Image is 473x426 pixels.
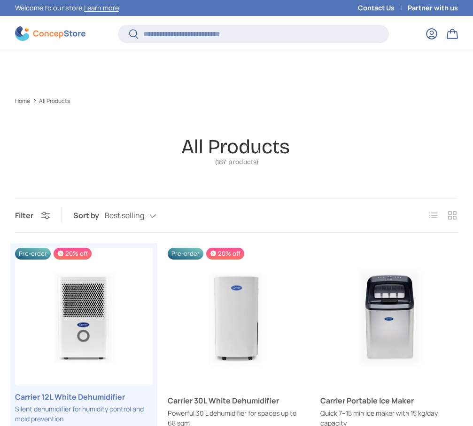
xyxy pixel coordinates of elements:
span: Pre-order [15,248,51,260]
nav: Breadcrumbs [15,97,458,105]
span: Best selling [105,211,144,220]
label: Sort by [73,210,105,221]
span: Pre-order [168,248,203,260]
a: Carrier 12L White Dehumidifier [15,391,153,402]
a: Carrier 30L White Dehumidifier [168,248,305,386]
a: Carrier 12L White Dehumidifier [15,248,153,386]
button: Best selling [105,207,175,224]
a: Carrier Portable Ice Maker [320,395,458,406]
a: All Products [39,98,70,104]
p: Welcome to our store. [15,3,119,13]
span: 20% off [54,248,92,260]
a: Partner with us [408,3,458,13]
h1: All Products [181,134,290,158]
span: Filter [15,210,33,221]
a: Home [15,98,30,104]
span: 20% off [206,248,244,260]
button: Filter [15,210,50,221]
img: ConcepStore [15,26,85,41]
a: Carrier 30L White Dehumidifier [168,395,305,406]
a: Carrier Portable Ice Maker [320,248,458,386]
a: Contact Us [358,3,408,13]
a: Learn more [84,3,119,12]
span: (187 products) [181,159,292,166]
